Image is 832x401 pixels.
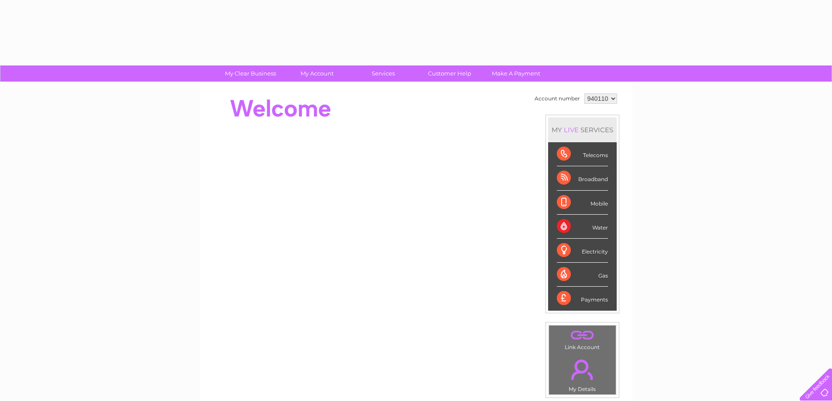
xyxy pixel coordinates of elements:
[480,65,552,82] a: Make A Payment
[557,191,608,215] div: Mobile
[347,65,419,82] a: Services
[548,117,617,142] div: MY SERVICES
[557,215,608,239] div: Water
[551,328,614,343] a: .
[549,325,616,353] td: Link Account
[414,65,486,82] a: Customer Help
[557,142,608,166] div: Telecoms
[562,126,580,134] div: LIVE
[281,65,353,82] a: My Account
[551,354,614,385] a: .
[557,287,608,310] div: Payments
[532,91,582,106] td: Account number
[557,239,608,263] div: Electricity
[549,352,616,395] td: My Details
[557,263,608,287] div: Gas
[557,166,608,190] div: Broadband
[214,65,287,82] a: My Clear Business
